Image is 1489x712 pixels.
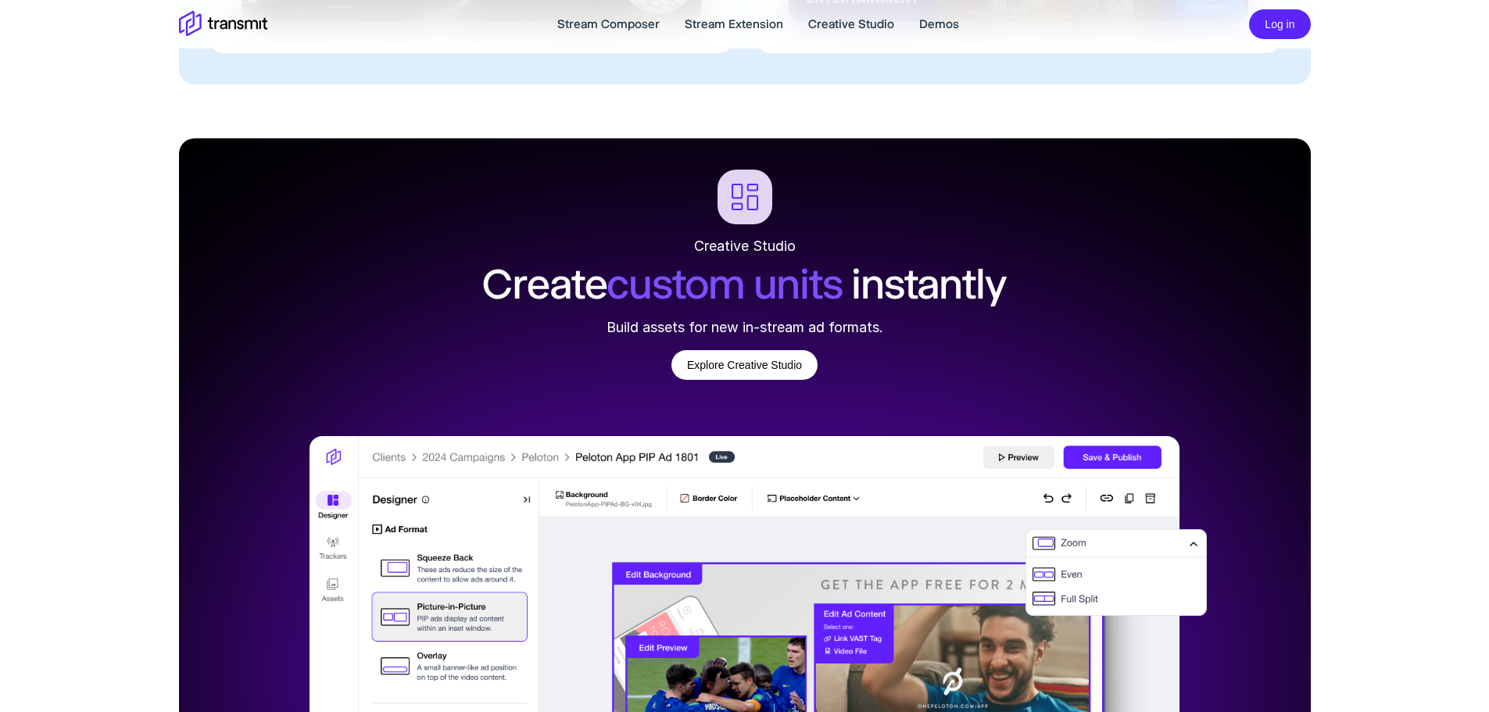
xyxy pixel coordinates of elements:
span: custom units [607,259,843,309]
a: Demos [919,15,959,34]
button: Log in [1249,9,1310,40]
button: Explore Creative Studio [671,350,818,381]
span: instantly [851,259,1007,309]
img: creative studio logo [718,170,772,224]
h2: Create [482,256,1007,311]
a: Explore Creative Studio [671,338,818,381]
a: Stream Composer [557,15,660,34]
div: Creative Studio [694,236,796,256]
a: Stream Extension [685,15,783,34]
a: Log in [1249,16,1310,30]
a: Creative Studio [808,15,894,34]
div: Build assets for new in-stream ad formats. [607,317,883,338]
